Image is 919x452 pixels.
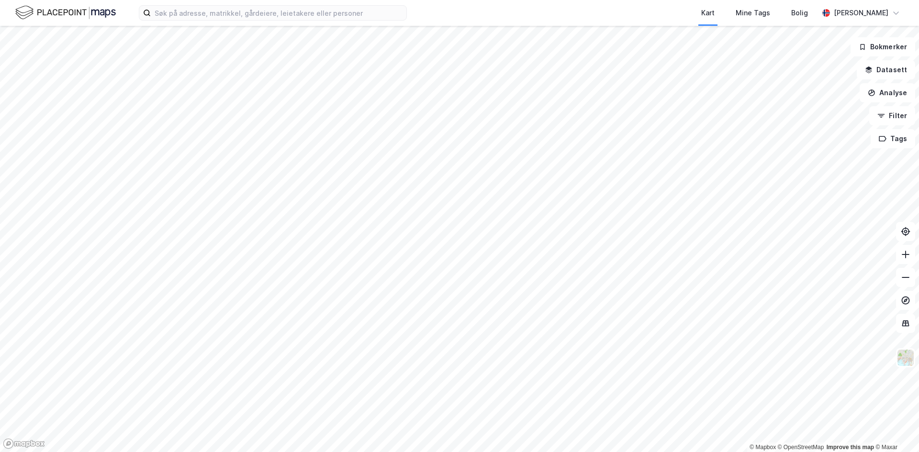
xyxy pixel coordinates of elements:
[151,6,406,20] input: Søk på adresse, matrikkel, gårdeiere, leietakere eller personer
[827,444,874,451] a: Improve this map
[750,444,776,451] a: Mapbox
[736,7,770,19] div: Mine Tags
[871,129,915,148] button: Tags
[869,106,915,125] button: Filter
[3,438,45,449] a: Mapbox homepage
[778,444,824,451] a: OpenStreetMap
[834,7,888,19] div: [PERSON_NAME]
[851,37,915,56] button: Bokmerker
[791,7,808,19] div: Bolig
[857,60,915,79] button: Datasett
[871,406,919,452] div: Kontrollprogram for chat
[897,349,915,367] img: Z
[15,4,116,21] img: logo.f888ab2527a4732fd821a326f86c7f29.svg
[871,406,919,452] iframe: Chat Widget
[701,7,715,19] div: Kart
[860,83,915,102] button: Analyse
